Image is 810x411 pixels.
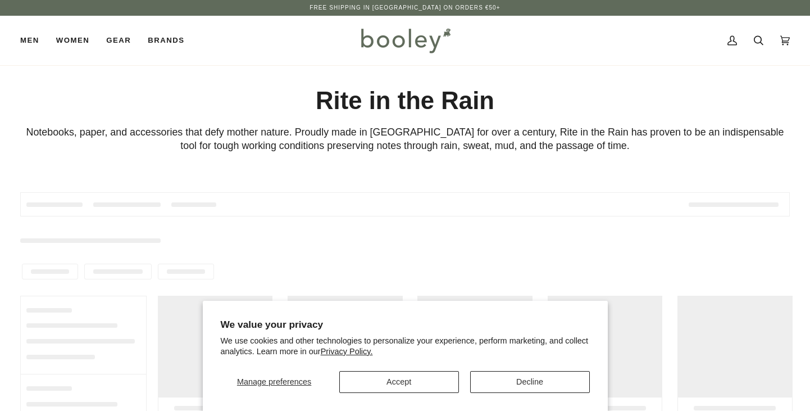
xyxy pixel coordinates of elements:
[139,16,193,65] a: Brands
[20,125,790,153] div: Notebooks, paper, and accessories that defy mother nature. Proudly made in [GEOGRAPHIC_DATA] for ...
[321,347,373,356] a: Privacy Policy.
[98,16,139,65] a: Gear
[20,85,790,116] h1: Rite in the Rain
[470,371,590,393] button: Decline
[56,35,89,46] span: Women
[221,319,590,331] h2: We value your privacy
[20,35,39,46] span: Men
[237,377,311,386] span: Manage preferences
[148,35,184,46] span: Brands
[221,371,328,393] button: Manage preferences
[221,336,590,357] p: We use cookies and other technologies to personalize your experience, perform marketing, and coll...
[48,16,98,65] a: Women
[339,371,459,393] button: Accept
[310,3,500,12] p: Free Shipping in [GEOGRAPHIC_DATA] on Orders €50+
[20,16,48,65] a: Men
[356,24,454,57] img: Booley
[106,35,131,46] span: Gear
